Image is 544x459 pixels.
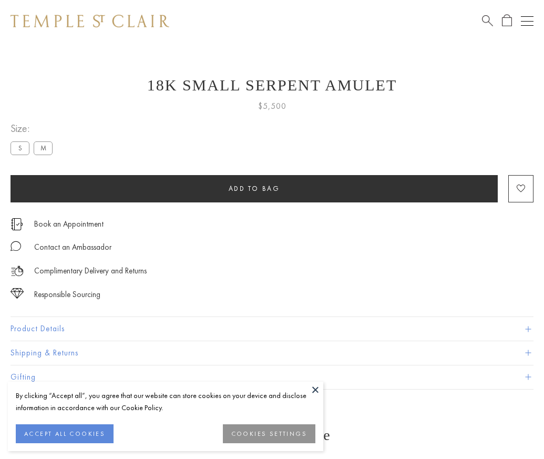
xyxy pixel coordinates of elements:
[16,424,114,443] button: ACCEPT ALL COOKIES
[11,288,24,299] img: icon_sourcing.svg
[11,317,533,341] button: Product Details
[11,15,169,27] img: Temple St. Clair
[11,76,533,94] h1: 18K Small Serpent Amulet
[34,264,147,278] p: Complimentary Delivery and Returns
[11,365,533,389] button: Gifting
[11,341,533,365] button: Shipping & Returns
[34,241,111,254] div: Contact an Ambassador
[229,184,280,193] span: Add to bag
[11,175,498,202] button: Add to bag
[521,15,533,27] button: Open navigation
[11,218,23,230] img: icon_appointment.svg
[258,99,286,113] span: $5,500
[11,120,57,137] span: Size:
[34,141,53,155] label: M
[34,218,104,230] a: Book an Appointment
[502,14,512,27] a: Open Shopping Bag
[223,424,315,443] button: COOKIES SETTINGS
[482,14,493,27] a: Search
[11,141,29,155] label: S
[11,264,24,278] img: icon_delivery.svg
[34,288,100,301] div: Responsible Sourcing
[16,390,315,414] div: By clicking “Accept all”, you agree that our website can store cookies on your device and disclos...
[11,241,21,251] img: MessageIcon-01_2.svg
